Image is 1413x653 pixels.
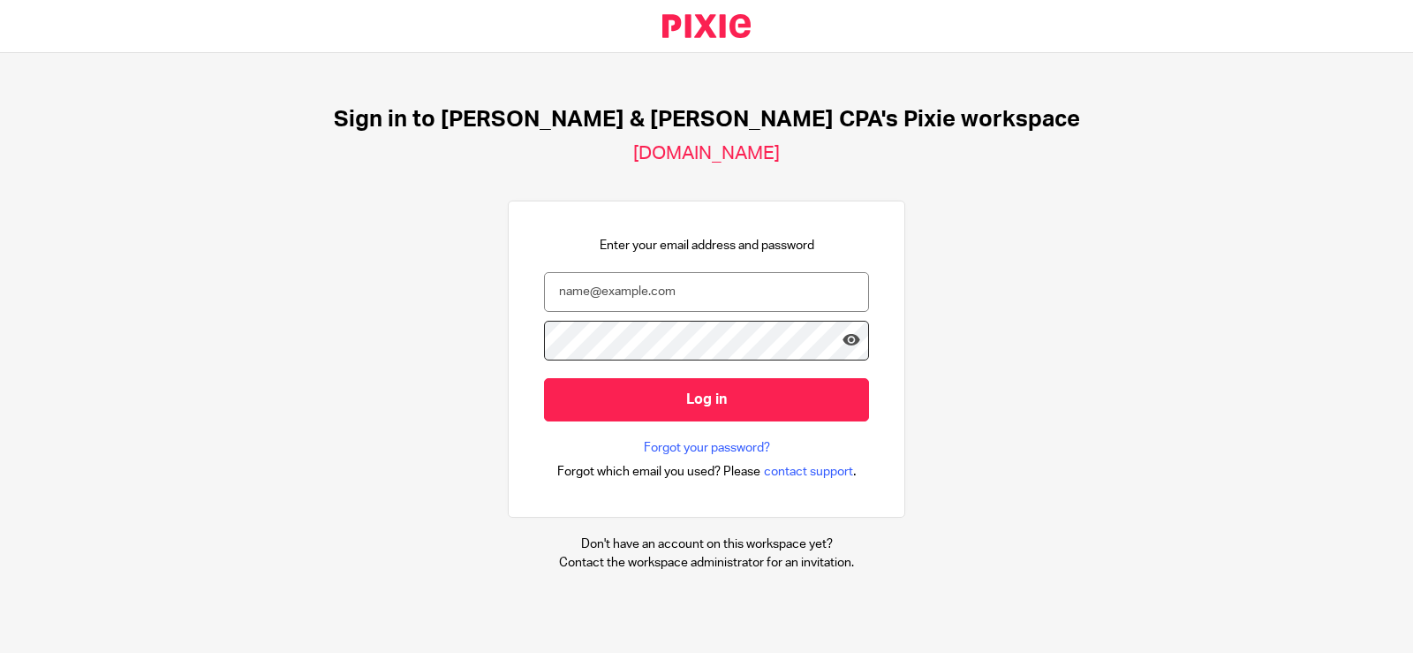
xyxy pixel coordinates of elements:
span: Forgot which email you used? Please [557,463,760,481]
div: . [557,461,857,482]
input: name@example.com [544,272,869,312]
h1: Sign in to [PERSON_NAME] & [PERSON_NAME] CPA's Pixie workspace [334,106,1080,133]
input: Log in [544,378,869,421]
p: Enter your email address and password [600,237,814,254]
span: contact support [764,463,853,481]
p: Contact the workspace administrator for an invitation. [559,554,854,572]
a: Forgot your password? [644,439,770,457]
p: Don't have an account on this workspace yet? [559,535,854,553]
h2: [DOMAIN_NAME] [633,142,780,165]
